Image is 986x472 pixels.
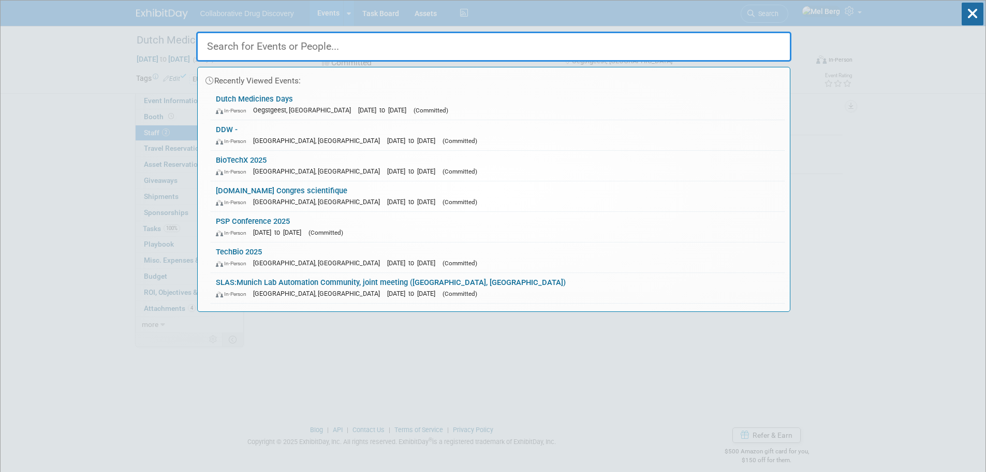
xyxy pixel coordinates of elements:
span: [GEOGRAPHIC_DATA], [GEOGRAPHIC_DATA] [253,198,385,206]
a: SLAS:Munich Lab Automation Community, joint meeting ([GEOGRAPHIC_DATA], [GEOGRAPHIC_DATA]) In-Per... [211,273,785,303]
span: [GEOGRAPHIC_DATA], [GEOGRAPHIC_DATA] [253,259,385,267]
span: In-Person [216,138,251,145]
span: (Committed) [443,168,477,175]
span: Oegstgeest, [GEOGRAPHIC_DATA] [253,106,356,114]
a: BioTechX 2025 In-Person [GEOGRAPHIC_DATA], [GEOGRAPHIC_DATA] [DATE] to [DATE] (Committed) [211,151,785,181]
span: In-Person [216,168,251,175]
span: [DATE] to [DATE] [387,167,440,175]
span: (Committed) [443,198,477,206]
span: In-Person [216,291,251,297]
a: TechBio 2025 In-Person [GEOGRAPHIC_DATA], [GEOGRAPHIC_DATA] [DATE] to [DATE] (Committed) [211,242,785,273]
span: (Committed) [443,137,477,145]
span: In-Person [216,260,251,267]
span: (Committed) [443,290,477,297]
span: [DATE] to [DATE] [387,198,440,206]
span: [GEOGRAPHIC_DATA], [GEOGRAPHIC_DATA] [253,167,385,175]
span: [DATE] to [DATE] [387,259,440,267]
span: (Committed) [308,229,343,236]
a: Dutch Medicines Days In-Person Oegstgeest, [GEOGRAPHIC_DATA] [DATE] to [DATE] (Committed) [211,90,785,120]
span: (Committed) [443,260,477,267]
span: [DATE] to [DATE] [358,106,411,114]
span: [DATE] to [DATE] [387,137,440,145]
a: [DOMAIN_NAME] Congres scientifique In-Person [GEOGRAPHIC_DATA], [GEOGRAPHIC_DATA] [DATE] to [DATE... [211,181,785,211]
span: [DATE] to [DATE] [253,228,306,236]
span: In-Person [216,107,251,114]
div: Recently Viewed Events: [203,67,785,90]
span: [GEOGRAPHIC_DATA], [GEOGRAPHIC_DATA] [253,290,385,297]
input: Search for Events or People... [196,32,791,62]
span: (Committed) [414,107,448,114]
span: In-Person [216,230,251,236]
a: PSP Conference 2025 In-Person [DATE] to [DATE] (Committed) [211,212,785,242]
a: DDW - In-Person [GEOGRAPHIC_DATA], [GEOGRAPHIC_DATA] [DATE] to [DATE] (Committed) [211,120,785,150]
span: [GEOGRAPHIC_DATA], [GEOGRAPHIC_DATA] [253,137,385,145]
span: [DATE] to [DATE] [387,290,440,297]
span: In-Person [216,199,251,206]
